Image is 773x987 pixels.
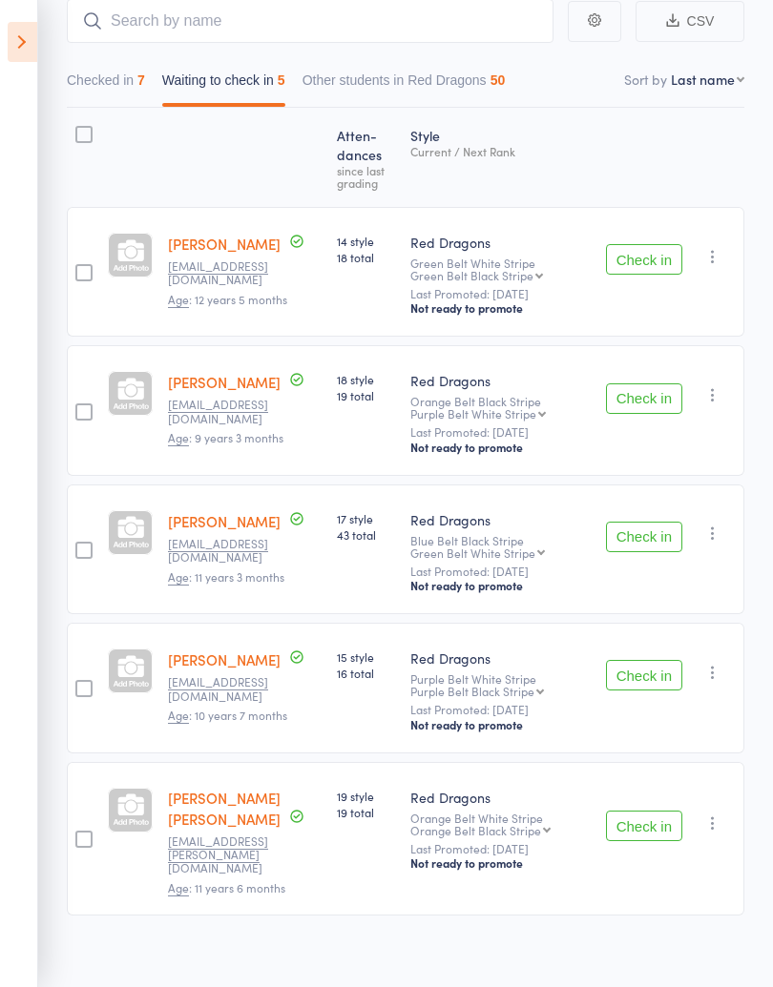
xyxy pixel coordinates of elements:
[67,63,145,107] button: Checked in7
[137,72,145,88] div: 7
[337,387,395,403] span: 19 total
[329,116,403,198] div: Atten­dances
[337,249,395,265] span: 18 total
[410,685,534,697] div: Purple Belt Black Stripe
[337,371,395,387] span: 18 style
[168,675,292,703] small: toldi30@hotmail.com
[410,269,533,281] div: Green Belt Black Stripe
[410,788,591,807] div: Red Dragons
[410,395,591,420] div: Orange Belt Black Stripe
[168,511,281,531] a: [PERSON_NAME]
[303,63,506,107] button: Other students in Red Dragons50
[410,578,591,593] div: Not ready to promote
[337,233,395,249] span: 14 style
[410,812,591,836] div: Orange Belt White Stripe
[410,440,591,455] div: Not ready to promote
[606,383,682,414] button: Check in
[410,510,591,529] div: Red Dragons
[410,300,591,316] div: Not ready to promote
[410,565,591,578] small: Last Promoted: [DATE]
[410,648,591,668] div: Red Dragons
[168,788,281,829] a: [PERSON_NAME] [PERSON_NAME]
[410,842,591,855] small: Last Promoted: [DATE]
[410,371,591,390] div: Red Dragons
[410,407,536,420] div: Purple Belt White Stripe
[410,855,591,871] div: Not ready to promote
[410,703,591,716] small: Last Promoted: [DATE]
[410,233,591,252] div: Red Dragons
[168,398,292,425] small: hilljessicaanne@gmail.com
[337,526,395,543] span: 43 total
[410,717,591,732] div: Not ready to promote
[168,879,285,896] span: : 11 years 6 months
[168,834,292,875] small: kat.scuderi@gmail.com
[337,665,395,681] span: 16 total
[606,522,682,552] button: Check in
[410,287,591,300] small: Last Promoted: [DATE]
[168,429,283,446] span: : 9 years 3 months
[337,164,395,189] div: since last grading
[168,291,287,308] span: : 12 years 5 months
[168,372,281,392] a: [PERSON_NAME]
[410,672,591,697] div: Purple Belt White Stripe
[168,537,292,565] small: lisadusina@gmail.com
[410,425,591,439] small: Last Promoted: [DATE]
[606,660,682,690] button: Check in
[636,1,744,42] button: CSV
[606,244,682,275] button: Check in
[168,259,292,287] small: purinfu@hotmail.com
[491,72,506,88] div: 50
[671,70,735,89] div: Last name
[337,788,395,804] span: 19 style
[337,648,395,665] span: 15 style
[162,63,285,107] button: Waiting to check in5
[410,824,541,836] div: Orange Belt Black Stripe
[403,116,598,198] div: Style
[337,510,395,526] span: 17 style
[410,546,535,559] div: Green Belt White Stripe
[168,234,281,254] a: [PERSON_NAME]
[337,804,395,820] span: 19 total
[624,70,667,89] label: Sort by
[410,534,591,559] div: Blue Belt Black Stripe
[410,257,591,281] div: Green Belt White Stripe
[410,145,591,157] div: Current / Next Rank
[278,72,285,88] div: 5
[168,707,287,724] span: : 10 years 7 months
[168,649,281,669] a: [PERSON_NAME]
[606,811,682,841] button: Check in
[168,568,284,586] span: : 11 years 3 months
